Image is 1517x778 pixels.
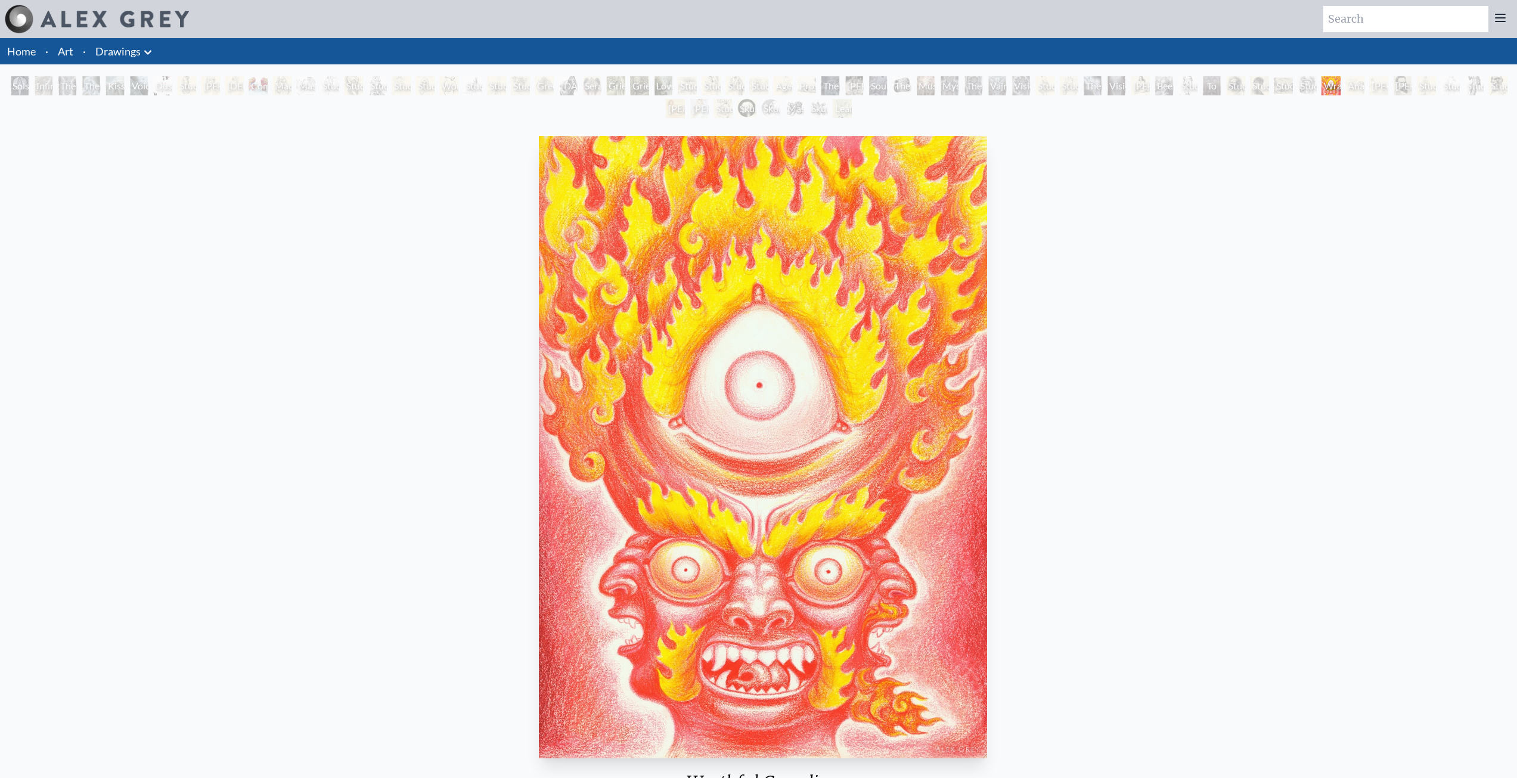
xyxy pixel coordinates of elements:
[821,76,840,95] div: The Transcendental Artist
[1465,76,1484,95] div: Study of [PERSON_NAME] [PERSON_NAME]
[654,76,673,95] div: Love Forestalling Death
[940,76,959,95] div: Mystic Eye
[1250,76,1269,95] div: Study of Rembrandt Self-Portrait
[666,99,685,118] div: [PERSON_NAME] Pregnant & Reading
[1012,76,1031,95] div: Vision Taking Form
[7,45,36,58] a: Home
[582,76,601,95] div: Seraphic Transport
[463,76,482,95] div: Study of [PERSON_NAME]’s Easel
[177,76,196,95] div: Study of [PERSON_NAME] [PERSON_NAME]
[1417,76,1436,95] div: Study of [PERSON_NAME] The Deposition
[34,76,53,95] div: Infinity Angel
[868,76,888,95] div: Soultrons
[606,76,625,95] div: Grieving 1
[630,76,649,95] div: Grieving 2 (The Flames of Grief are Dark and Deep)
[249,76,268,95] div: Comparing Brains
[737,99,756,118] div: Skull Fetus
[964,76,983,95] div: The Seer
[749,76,768,95] div: Study of [PERSON_NAME]’s Guernica
[785,99,804,118] div: Master of Confusion
[797,76,816,95] div: Prostration to the Goddess
[511,76,530,95] div: Study of [PERSON_NAME]’s Sunflowers
[1393,76,1412,95] div: [PERSON_NAME]
[415,76,435,95] div: Study of [PERSON_NAME] Portrait of [PERSON_NAME]
[1035,76,1054,95] div: Study of [PERSON_NAME] Captive
[845,76,864,95] div: [PERSON_NAME]
[916,76,935,95] div: Music of Liberation
[690,99,709,118] div: [PERSON_NAME] Pregnant & Sleeping
[1107,76,1126,95] div: Vision & Mission
[1059,76,1078,95] div: Study of [PERSON_NAME] The Kiss
[82,76,101,95] div: The Medium
[129,76,148,95] div: Voice at [PERSON_NAME]
[1488,76,1507,95] div: Study of [PERSON_NAME]
[106,76,125,95] div: Kiss of the [MEDICAL_DATA]
[368,76,387,95] div: Study of [PERSON_NAME]’s Damned Soul
[487,76,506,95] div: Study of [PERSON_NAME]’s Night Watch
[1274,76,1293,95] div: Study of [PERSON_NAME]’s Potato Eaters
[1323,6,1488,32] input: Search
[58,76,77,95] div: The Love Held Between Us
[1155,76,1174,95] div: Beethoven
[539,136,987,758] img: Wrathful-Guardian-1995-Alex-Grey-watermarked.jpeg
[713,99,733,118] div: Study of [PERSON_NAME]’s The Old Guitarist
[988,76,1007,95] div: Vajra Brush
[153,76,172,95] div: Dusty
[1083,76,1102,95] div: The Gift
[78,38,91,64] li: ·
[1321,76,1341,95] div: Wrathful Guardian
[320,76,339,95] div: Study of [PERSON_NAME]
[95,43,141,60] a: Drawings
[296,76,315,95] div: Mask of the Face
[392,76,411,95] div: Study of [PERSON_NAME] Last Judgement
[41,38,53,64] li: ·
[10,76,29,95] div: Solstice Angel
[439,76,458,95] div: Woman
[272,76,291,95] div: Madonna & Child
[559,76,578,95] div: [DATE]
[1178,76,1198,95] div: Study of [PERSON_NAME]
[725,76,744,95] div: Study of [PERSON_NAME]’s Crying Woman [DEMOGRAPHIC_DATA]
[344,76,363,95] div: Study of [DEMOGRAPHIC_DATA] Separating Light from Darkness
[892,76,911,95] div: The First Artists
[1369,76,1388,95] div: [PERSON_NAME]
[58,43,73,60] a: Art
[678,76,697,95] div: Study of [PERSON_NAME]’s Third of May
[1202,76,1221,95] div: To See or Not to See
[702,76,721,95] div: Study of [PERSON_NAME]’s Crying Woman [DEMOGRAPHIC_DATA]
[1131,76,1150,95] div: [PERSON_NAME]
[1226,76,1245,95] div: Study of Rembrandt Self-Portrait As [PERSON_NAME]
[761,99,780,118] div: Skull Fetus Study
[1441,76,1460,95] div: Study of [PERSON_NAME] [PERSON_NAME]
[833,99,852,118] div: Leaf and Tree
[225,76,244,95] div: [DEMOGRAPHIC_DATA]
[809,99,828,118] div: Skull Fetus Tondo
[1298,76,1317,95] div: Study of [PERSON_NAME] Self-Portrait
[1345,76,1364,95] div: Anatomy Lab
[201,76,220,95] div: [PERSON_NAME] by [PERSON_NAME] by [PERSON_NAME]
[773,76,792,95] div: Aged [DEMOGRAPHIC_DATA]
[535,76,554,95] div: Green [DEMOGRAPHIC_DATA]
